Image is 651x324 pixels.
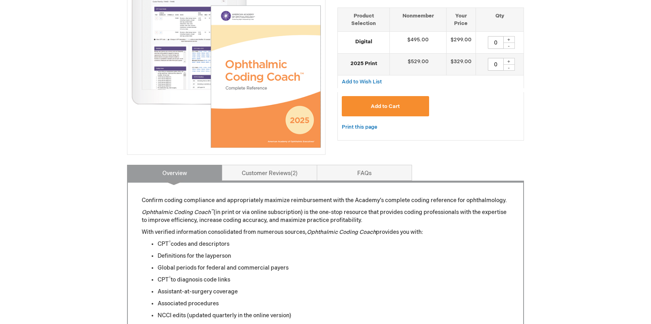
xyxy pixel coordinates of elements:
[127,165,222,181] a: Overview
[446,54,476,75] td: $329.00
[342,78,382,85] a: Add to Wish List
[342,96,429,116] button: Add to Cart
[338,8,390,31] th: Product Selection
[342,38,385,46] strong: Digital
[488,58,504,71] input: Qty
[158,276,509,284] li: CPT to diagnosis code links
[169,240,171,245] sup: ®
[158,300,509,308] li: Associated procedures
[342,60,385,67] strong: 2025 Print
[371,103,400,110] span: Add to Cart
[211,208,214,213] sup: ™
[503,64,515,71] div: -
[169,276,171,281] sup: ®
[446,8,476,31] th: Your Price
[158,288,509,296] li: Assistant-at-surgery coverage
[142,197,509,204] p: Confirm coding compliance and appropriately maximize reimbursement with the Academy’s complete co...
[390,8,447,31] th: Nonmember
[503,58,515,65] div: +
[390,54,447,75] td: $529.00
[158,240,509,248] li: CPT codes and descriptors
[291,170,298,177] span: 2
[142,209,214,216] em: Ophthalmic Coding Coach
[158,252,509,260] li: Definitions for the layperson
[488,36,504,49] input: Qty
[476,8,524,31] th: Qty
[342,122,377,132] a: Print this page
[503,42,515,49] div: -
[158,312,509,320] li: NCCI edits (updated quarterly in the online version)
[390,32,447,54] td: $495.00
[446,32,476,54] td: $299.00
[142,228,509,236] p: With verified information consolidated from numerous sources, provides you with:
[342,79,382,85] span: Add to Wish List
[158,264,509,272] li: Global periods for federal and commercial payers
[307,229,376,235] em: Ophthalmic Coding Coach
[317,165,412,181] a: FAQs
[503,36,515,43] div: +
[222,165,317,181] a: Customer Reviews2
[142,208,509,224] p: (in print or via online subscription) is the one-stop resource that provides coding professionals...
